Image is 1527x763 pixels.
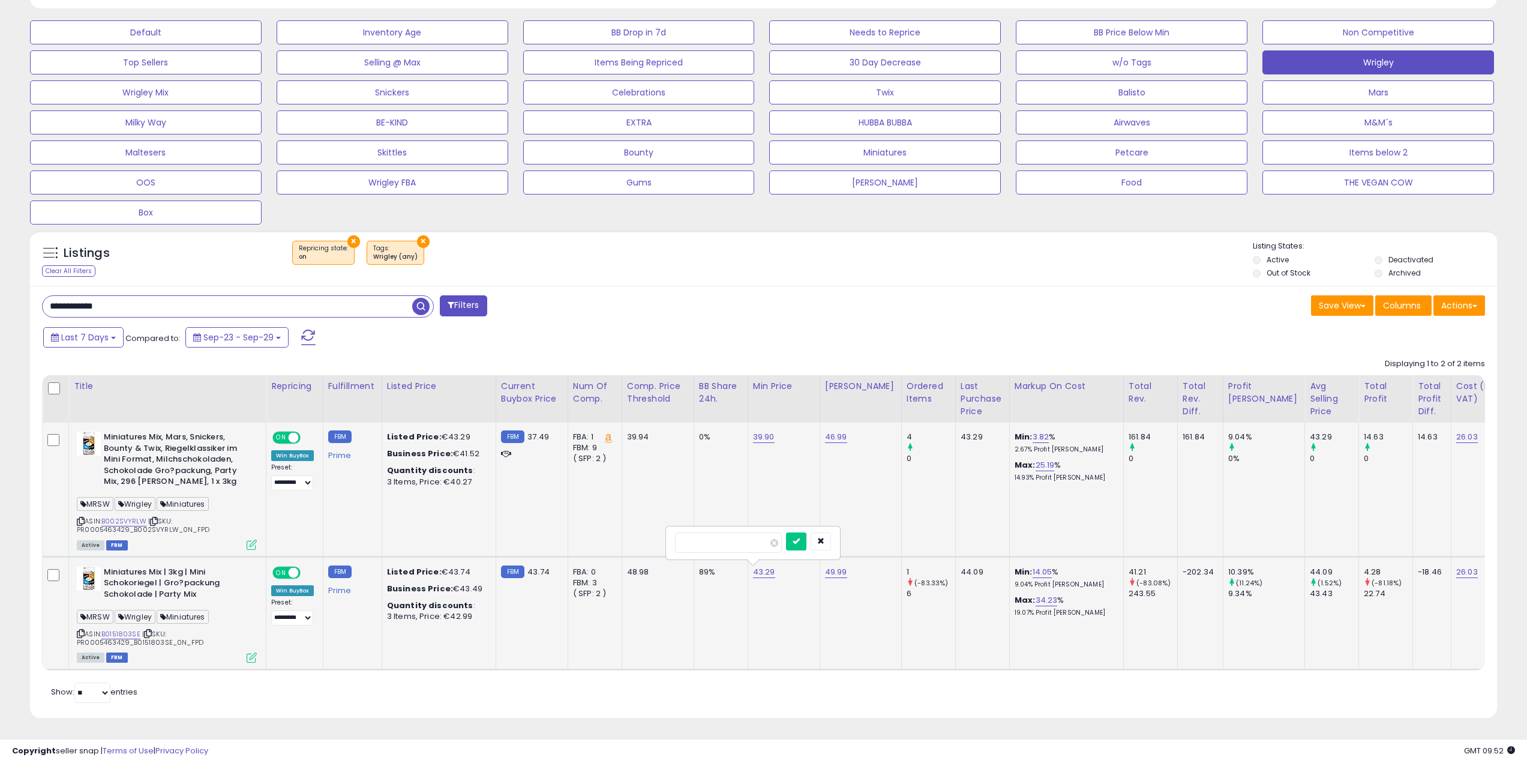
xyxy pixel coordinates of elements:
[1015,567,1114,589] div: %
[387,583,453,594] b: Business Price:
[1036,594,1058,606] a: 34.23
[185,327,289,348] button: Sep-23 - Sep-29
[1016,170,1247,195] button: Food
[527,431,549,442] span: 37.49
[1015,460,1114,482] div: %
[1318,578,1342,588] small: (1.52%)
[277,170,508,195] button: Wrigley FBA
[769,50,1001,74] button: 30 Day Decrease
[1228,432,1304,442] div: 9.04%
[30,201,262,225] button: Box
[274,567,289,578] span: ON
[769,170,1001,195] button: [PERSON_NAME]
[523,50,755,74] button: Items Being Repriced
[907,453,955,464] div: 0
[101,629,140,639] a: B0151803SE
[1267,268,1310,278] label: Out of Stock
[74,380,261,393] div: Title
[387,600,473,611] b: Quantity discounts
[51,686,137,698] span: Show: entries
[825,380,896,393] div: [PERSON_NAME]
[1129,453,1177,464] div: 0
[1015,459,1036,471] b: Max:
[328,430,352,443] small: FBM
[106,653,128,663] span: FBM
[104,567,250,603] b: Miniatures Mix | 3kg | Mini Schokoriegel | Gro?packung Schokolade | Party Mix
[1015,445,1114,454] p: 2.67% Profit [PERSON_NAME]
[440,295,487,316] button: Filters
[387,566,442,578] b: Listed Price:
[299,244,348,262] span: Repricing state :
[104,432,250,490] b: Miniatures Mix, Mars, Snickers, Bounty & Twix, Riegelklassiker im Mini Format, Milchschokoladen, ...
[627,380,689,405] div: Comp. Price Threshold
[274,433,289,443] span: ON
[277,140,508,164] button: Skittles
[77,610,113,624] span: MRSW
[1364,588,1412,599] div: 22.74
[1262,170,1494,195] button: THE VEGAN COW
[825,566,847,578] a: 49.99
[1236,578,1262,588] small: (11.24%)
[1016,110,1247,134] button: Airwaves
[1015,431,1033,442] b: Min:
[271,380,318,393] div: Repricing
[1136,578,1171,588] small: (-83.08%)
[103,745,154,756] a: Terms of Use
[77,540,104,550] span: All listings currently available for purchase on Amazon
[373,244,418,262] span: Tags :
[387,611,487,622] div: 3 Items, Price: €42.99
[1364,567,1412,578] div: 4.28
[1015,380,1118,393] div: Markup on Cost
[523,140,755,164] button: Bounty
[43,327,124,348] button: Last 7 Days
[699,567,739,578] div: 89%
[373,253,418,261] div: Wrigley (any)
[387,567,487,578] div: €43.74
[77,653,104,663] span: All listings currently available for purchase on Amazon
[328,565,352,578] small: FBM
[387,431,442,442] b: Listed Price:
[1016,80,1247,104] button: Balisto
[573,567,613,578] div: FBA: 0
[1464,745,1515,756] span: 2025-10-7 09:52 GMT
[271,599,314,626] div: Preset:
[769,110,1001,134] button: HUBBA BUBBA
[699,380,743,405] div: BB Share 24h.
[1418,380,1446,418] div: Total Profit Diff.
[387,600,487,611] div: :
[277,110,508,134] button: BE-KIND
[30,50,262,74] button: Top Sellers
[155,745,208,756] a: Privacy Policy
[1009,375,1123,423] th: The percentage added to the cost of goods (COGS) that forms the calculator for Min & Max prices.
[1262,110,1494,134] button: M&M´s
[1262,80,1494,104] button: Mars
[1310,588,1358,599] div: 43.43
[1418,432,1442,442] div: 14.63
[573,380,617,405] div: Num of Comp.
[961,380,1004,418] div: Last Purchase Price
[1129,567,1177,578] div: 41.21
[1183,567,1214,578] div: -202.34
[1388,268,1421,278] label: Archived
[907,588,955,599] div: 6
[271,450,314,461] div: Win BuyBox
[1036,459,1055,471] a: 25.19
[523,110,755,134] button: EXTRA
[328,446,373,460] div: Prime
[1183,432,1214,442] div: 161.84
[299,433,318,443] span: OFF
[328,581,373,596] div: Prime
[77,629,203,647] span: | SKU: PR0005463429_B0151803SE_0N_FPD
[77,432,101,456] img: 413HnSpprqL._SL40_.jpg
[1262,140,1494,164] button: Items below 2
[64,245,110,262] h5: Listings
[271,463,314,490] div: Preset:
[961,432,1000,442] div: 43.29
[77,567,257,662] div: ASIN:
[30,110,262,134] button: Milky Way
[573,588,613,599] div: ( SFP: 2 )
[573,453,613,464] div: ( SFP: 2 )
[523,170,755,195] button: Gums
[907,380,950,405] div: Ordered Items
[1016,20,1247,44] button: BB Price Below Min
